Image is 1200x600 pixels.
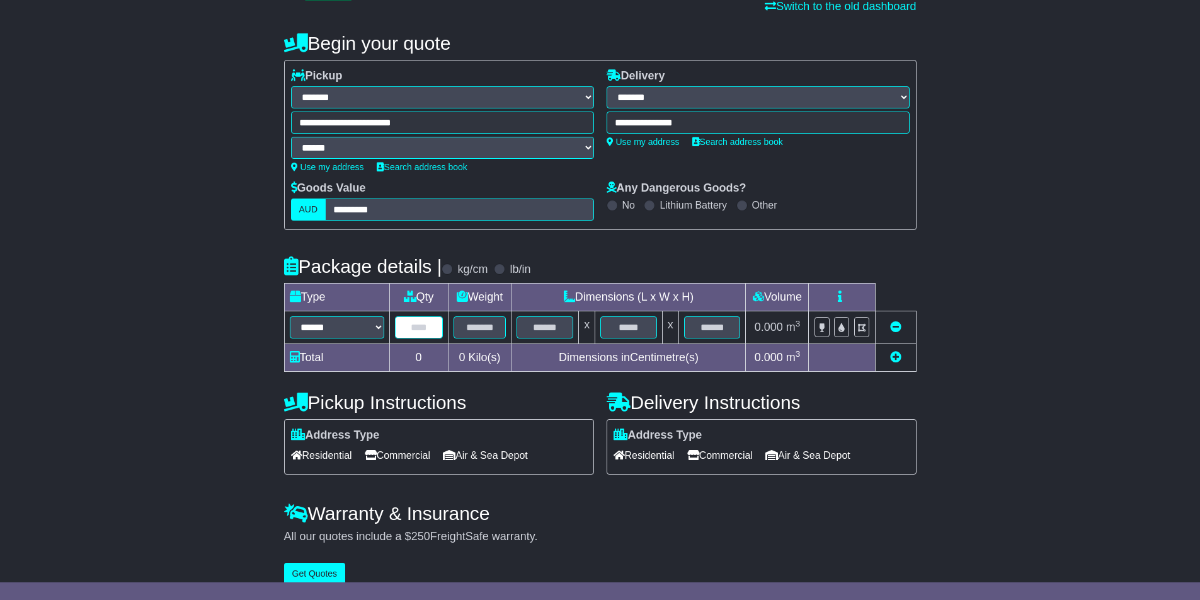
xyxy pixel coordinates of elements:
a: Add new item [890,351,901,364]
span: Residential [614,446,675,465]
span: 0.000 [755,351,783,364]
label: Lithium Battery [660,199,727,211]
span: Commercial [365,446,430,465]
label: Address Type [614,429,702,442]
a: Use my address [291,162,364,172]
td: x [662,311,678,344]
h4: Pickup Instructions [284,392,594,413]
label: AUD [291,199,326,221]
div: All our quotes include a $ FreightSafe warranty. [284,530,917,544]
label: Delivery [607,69,665,83]
label: Goods Value [291,182,366,195]
a: Remove this item [890,321,901,333]
td: Dimensions in Centimetre(s) [511,344,746,372]
td: 0 [389,344,448,372]
a: Use my address [607,137,680,147]
label: kg/cm [457,263,488,277]
sup: 3 [796,319,801,328]
span: m [786,351,801,364]
span: Commercial [687,446,753,465]
td: Kilo(s) [448,344,511,372]
span: Air & Sea Depot [443,446,528,465]
label: Any Dangerous Goods? [607,182,746,195]
a: Search address book [692,137,783,147]
span: 250 [411,530,430,543]
label: No [622,199,635,211]
td: Total [284,344,389,372]
td: Qty [389,284,448,311]
h4: Delivery Instructions [607,392,917,413]
span: Air & Sea Depot [765,446,850,465]
span: 0 [459,351,465,364]
td: Weight [448,284,511,311]
td: Type [284,284,389,311]
h4: Warranty & Insurance [284,503,917,524]
h4: Begin your quote [284,33,917,54]
h4: Package details | [284,256,442,277]
td: Volume [746,284,809,311]
span: Residential [291,446,352,465]
td: x [579,311,595,344]
a: Search address book [377,162,467,172]
label: Pickup [291,69,343,83]
span: 0.000 [755,321,783,333]
span: m [786,321,801,333]
label: Address Type [291,429,380,442]
button: Get Quotes [284,563,346,585]
td: Dimensions (L x W x H) [511,284,746,311]
label: Other [752,199,777,211]
sup: 3 [796,349,801,359]
label: lb/in [510,263,530,277]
